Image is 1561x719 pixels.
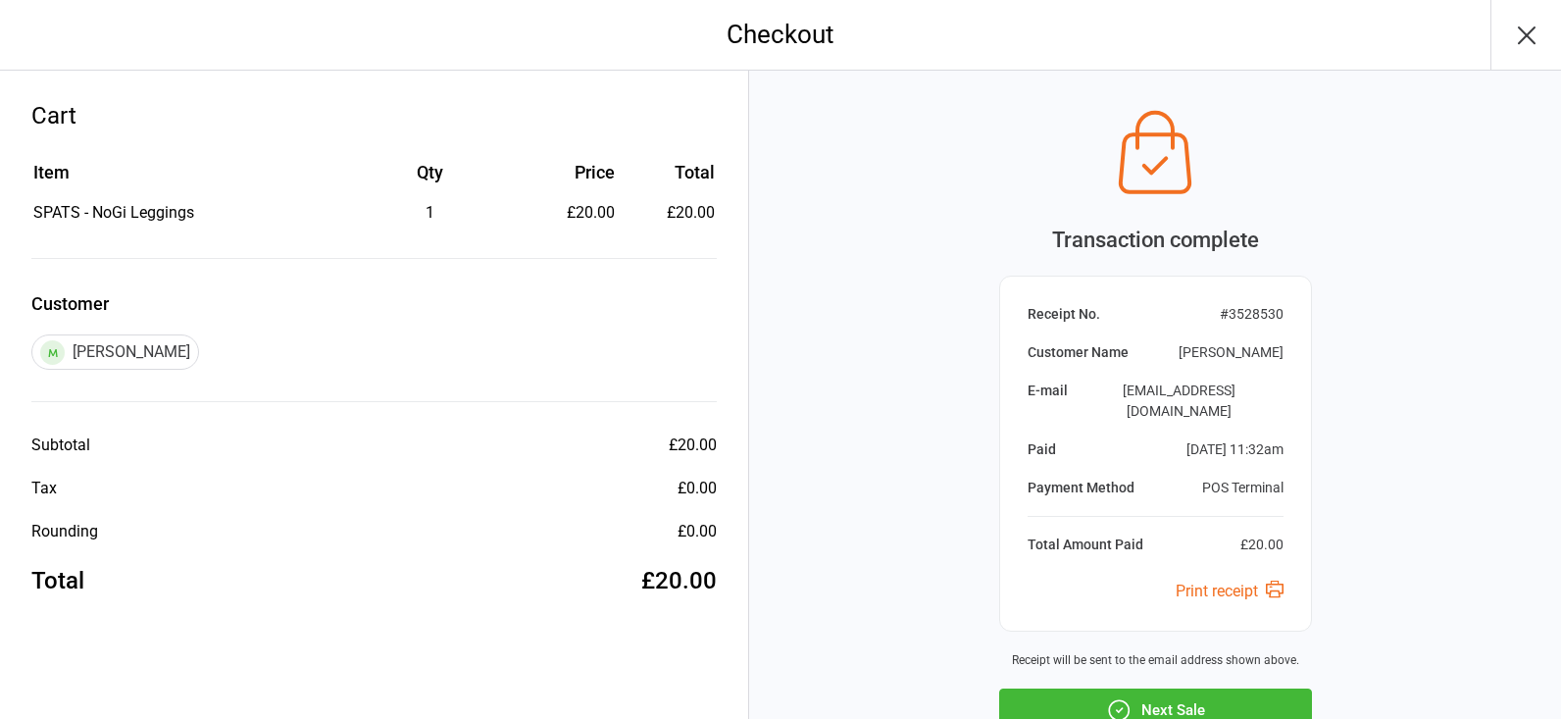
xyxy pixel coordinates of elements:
div: 1 [345,201,515,225]
div: [DATE] 11:32am [1186,439,1284,460]
a: Print receipt [1176,582,1284,600]
div: Price [517,159,615,185]
div: Receipt will be sent to the email address shown above. [999,651,1312,669]
div: Total Amount Paid [1028,535,1143,555]
div: [PERSON_NAME] [31,334,199,370]
div: £0.00 [678,477,717,500]
div: £20.00 [669,434,717,457]
div: £20.00 [641,563,717,598]
div: Receipt No. [1028,304,1100,325]
div: [PERSON_NAME] [1179,342,1284,363]
label: Customer [31,290,717,317]
th: Total [623,159,715,199]
div: Cart [31,98,717,133]
div: Rounding [31,520,98,543]
div: Subtotal [31,434,90,457]
span: SPATS - NoGi Leggings [33,203,194,222]
div: Paid [1028,439,1056,460]
div: £20.00 [1240,535,1284,555]
th: Item [33,159,343,199]
div: Payment Method [1028,478,1134,498]
div: £0.00 [678,520,717,543]
div: £20.00 [517,201,615,225]
div: # 3528530 [1220,304,1284,325]
div: Total [31,563,84,598]
div: POS Terminal [1202,478,1284,498]
th: Qty [345,159,515,199]
div: Tax [31,477,57,500]
div: Transaction complete [999,224,1312,256]
td: £20.00 [623,201,715,225]
div: [EMAIL_ADDRESS][DOMAIN_NAME] [1076,381,1284,422]
div: E-mail [1028,381,1068,422]
div: Customer Name [1028,342,1129,363]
